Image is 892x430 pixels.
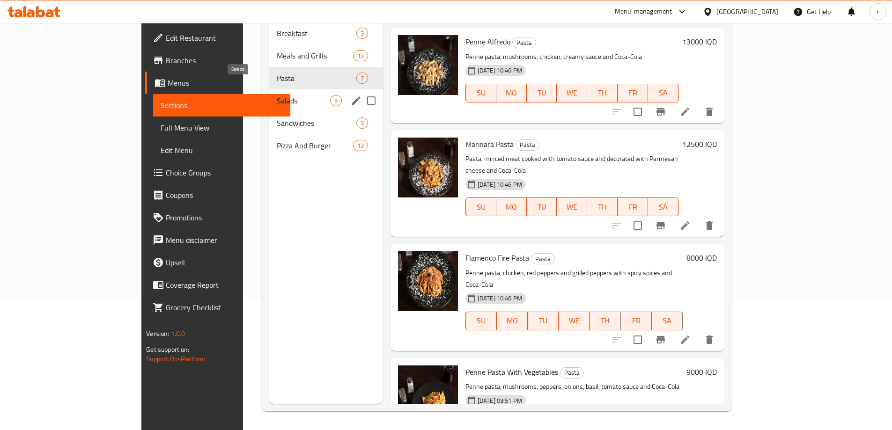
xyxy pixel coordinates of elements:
button: FR [621,312,652,330]
span: Sections [161,100,283,111]
a: Grocery Checklist [145,296,290,319]
span: 3 [357,119,368,128]
a: Edit menu item [679,106,691,117]
button: WE [557,84,587,102]
a: Choice Groups [145,161,290,184]
div: Meals and Grills13 [269,44,383,67]
span: MO [501,314,524,328]
span: Promotions [166,212,283,223]
span: SA [652,200,675,214]
div: Sandwiches3 [269,112,383,134]
span: SU [470,314,493,328]
div: items [353,50,368,61]
a: Edit menu item [679,220,691,231]
a: Edit Menu [153,139,290,161]
button: FR [618,84,648,102]
div: Pasta [531,253,555,264]
a: Edit Restaurant [145,27,290,49]
span: SU [470,86,493,100]
p: Penne pasta, mushrooms, peppers, onions, basil, tomato sauce and Coca-Cola [465,381,683,393]
span: 1.0.0 [170,328,185,340]
span: TH [593,314,617,328]
span: Penne Alfredo [465,35,510,49]
a: Branches [145,49,290,72]
div: items [356,73,368,84]
span: Coupons [166,189,283,201]
span: Branches [166,55,283,66]
img: Marinara Pasta [398,138,458,197]
span: Pasta [277,73,356,84]
a: Full Menu View [153,117,290,139]
a: Menus [145,72,290,94]
button: MO [497,312,528,330]
span: Full Menu View [161,122,283,133]
div: Pasta [560,367,584,379]
button: Branch-specific-item [649,101,672,123]
span: MO [500,86,523,100]
button: SA [648,84,678,102]
button: TH [590,312,620,330]
div: Breakfast3 [269,22,383,44]
h6: 8000 IQD [686,251,717,264]
button: WE [559,312,590,330]
button: SU [465,84,496,102]
button: delete [698,101,721,123]
span: FR [625,314,648,328]
h6: 12500 IQD [682,138,717,151]
span: Coverage Report [166,279,283,291]
button: TH [587,84,618,102]
button: delete [698,214,721,237]
span: Choice Groups [166,167,283,178]
span: Pasta [560,367,583,378]
span: SA [652,86,675,100]
div: Pasta7 [269,67,383,89]
a: Upsell [145,251,290,274]
div: items [356,117,368,129]
span: TH [591,200,614,214]
span: 9 [331,96,341,105]
p: Pasta, minced meat cooked with tomato sauce and decorated with Parmesan cheese and Coca-Cola [465,153,678,176]
span: 7 [357,74,368,83]
span: SU [470,200,493,214]
a: Menu disclaimer [145,229,290,251]
span: Pizza And Burger [277,140,353,151]
span: [DATE] 10:46 PM [474,66,526,75]
span: Edit Menu [161,145,283,156]
span: Pasta [513,37,536,48]
span: TU [531,314,555,328]
span: r [877,7,879,17]
div: Pasta [516,139,539,151]
span: TU [531,200,553,214]
span: Menu disclaimer [166,234,283,246]
span: MO [500,200,523,214]
button: edit [349,94,363,108]
div: items [330,95,342,106]
span: [DATE] 10:46 PM [474,294,526,303]
button: MO [496,84,527,102]
span: Menus [168,77,283,88]
img: Flamenco Fire Pasta [398,251,458,311]
img: Penne Pasta With Vegetables [398,365,458,425]
button: SA [652,312,683,330]
a: Sections [153,94,290,117]
a: Promotions [145,206,290,229]
button: Branch-specific-item [649,328,672,351]
button: MO [496,197,527,216]
span: Sandwiches [277,117,356,129]
div: Salads9edit [269,89,383,112]
span: [DATE] 03:51 PM [474,396,526,405]
div: Pasta [512,37,536,48]
span: Flamenco Fire Pasta [465,251,529,265]
span: WE [562,314,586,328]
span: Select to update [628,330,648,350]
span: 13 [354,51,368,60]
p: Penne pasta, mushrooms, chicken, creamy sauce and Coca-Cola [465,51,678,63]
span: Upsell [166,257,283,268]
span: Meals and Grills [277,50,353,61]
span: Select to update [628,216,648,235]
span: Edit Restaurant [166,32,283,44]
nav: Menu sections [269,18,383,160]
span: Penne Pasta With Vegetables [465,365,558,379]
div: Pizza And Burger13 [269,134,383,157]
